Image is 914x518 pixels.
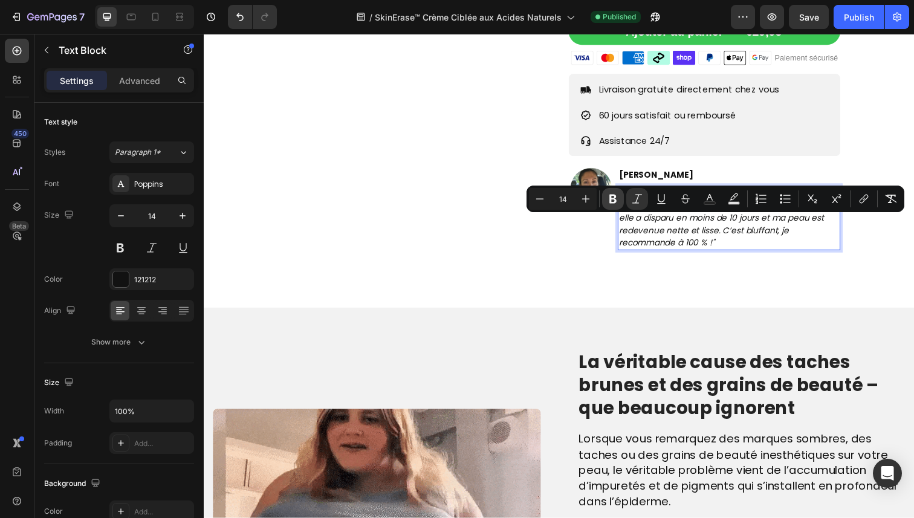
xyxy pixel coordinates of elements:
[9,221,29,231] div: Beta
[115,147,161,158] span: Paragraph 1*
[134,274,191,285] div: 121212
[228,5,277,29] div: Undo/Redo
[789,5,829,29] button: Save
[204,34,914,518] iframe: Design area
[44,438,72,448] div: Padding
[424,157,641,219] i: "J’avais une grosse tache brune sur la joue depuis des années, impossible à cacher… Avec , elle a...
[119,74,160,87] p: Advanced
[383,406,709,486] span: Lorsque vous remarquez des marques sombres, des taches ou des grains de beauté inesthétiques sur ...
[423,155,650,221] div: Rich Text Editor. Editing area: main
[844,11,874,24] div: Publish
[403,49,588,65] p: Livraison gratuite directement chez vous
[134,179,191,190] div: Poppins
[44,476,103,492] div: Background
[44,303,78,319] div: Align
[588,169,639,181] strong: SkinErase™
[44,506,63,517] div: Color
[603,11,636,22] span: Published
[44,274,63,285] div: Color
[403,101,588,117] p: Assistance 24/7
[44,178,59,189] div: Font
[44,207,76,224] div: Size
[134,507,191,517] div: Add...
[91,336,147,348] div: Show more
[799,12,819,22] span: Save
[369,11,372,24] span: /
[44,117,77,128] div: Text style
[44,406,64,416] div: Width
[375,11,562,24] span: SkinErase™ Crème Ciblée aux Acides Naturels
[11,129,29,138] div: 450
[79,10,85,24] p: 7
[374,137,416,180] img: gempages_540190890933617569-c6960efa-213d-4c11-a0f0-b70ffed37b25.png
[109,141,194,163] button: Paragraph 1*
[5,5,90,29] button: 7
[44,331,194,353] button: Show more
[59,43,161,57] p: Text Block
[834,5,884,29] button: Publish
[60,74,94,87] p: Settings
[403,75,588,91] p: 60 jours satisfait ou remboursé
[44,147,65,158] div: Styles
[44,375,76,391] div: Size
[110,400,193,422] input: Auto
[383,322,689,395] strong: La véritable cause des taches brunes et des grains de beauté – que beaucoup ignorent
[873,459,902,488] div: Open Intercom Messenger
[527,186,904,212] div: Editor contextual toolbar
[424,138,649,151] p: [PERSON_NAME]
[134,438,191,449] div: Add...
